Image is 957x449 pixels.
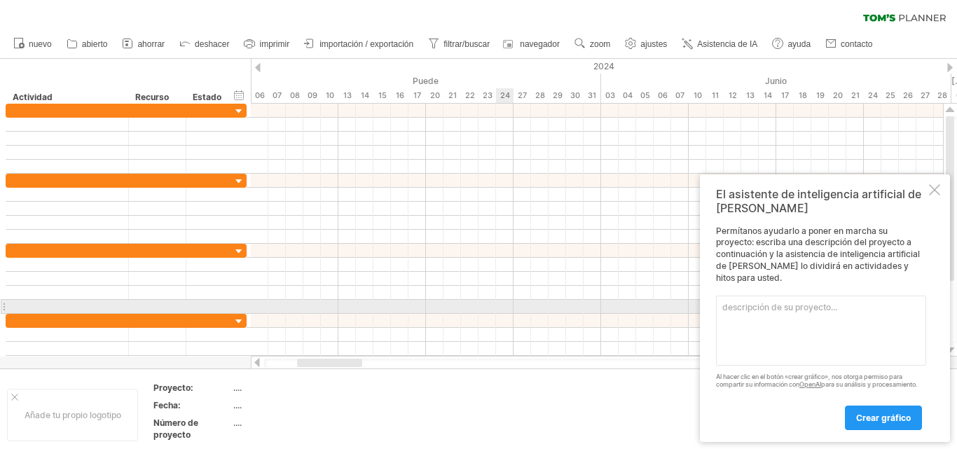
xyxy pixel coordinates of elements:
[500,90,510,100] font: 24
[694,90,702,100] font: 10
[916,88,934,103] div: Jueves, 27 de junio de 2024
[601,74,951,88] div: Junio de 2024
[864,88,881,103] div: Lunes, 24 de junio de 2024
[769,35,815,53] a: ayuda
[881,88,899,103] div: Martes, 25 de junio de 2024
[268,88,286,103] div: Martes, 7 de mayo de 2024
[343,90,352,100] font: 13
[413,76,439,86] font: Puede
[443,39,490,49] font: filtrar/buscar
[501,35,564,53] a: navegador
[640,90,650,100] font: 05
[430,90,440,100] font: 20
[566,88,584,103] div: Jueves, 30 de mayo de 2024
[514,88,531,103] div: Lunes, 27 de mayo de 2024
[811,88,829,103] div: Miércoles, 19 de junio de 2024
[63,35,112,53] a: abierto
[290,90,300,100] font: 08
[356,88,373,103] div: Martes, 14 de mayo de 2024
[605,90,615,100] font: 03
[10,35,56,53] a: nuevo
[361,90,369,100] font: 14
[654,88,671,103] div: Jueves, 6 de junio de 2024
[689,88,706,103] div: Lunes, 10 de junio de 2024
[619,88,636,103] div: Martes, 4 de junio de 2024
[678,35,762,53] a: Asistencia de IA
[531,88,549,103] div: Martes, 28 de mayo de 2024
[520,39,560,49] font: navegador
[553,90,563,100] font: 29
[829,88,846,103] div: Jueves, 20 de junio de 2024
[601,88,619,103] div: Lunes, 3 de junio de 2024
[937,90,947,100] font: 28
[478,88,496,103] div: Jueves, 23 de mayo de 2024
[413,90,421,100] font: 17
[846,88,864,103] div: Viernes, 21 de junio de 2024
[465,90,475,100] font: 22
[518,90,527,100] font: 27
[741,88,759,103] div: Jueves, 13 de junio de 2024
[787,39,811,49] font: ayuda
[426,88,443,103] div: Lunes, 20 de mayo de 2024
[886,90,895,100] font: 25
[899,88,916,103] div: Miércoles, 26 de junio de 2024
[781,90,789,100] font: 17
[759,88,776,103] div: Viernes, 14 de junio de 2024
[868,90,878,100] font: 24
[776,88,794,103] div: Lunes, 17 de junio de 2024
[588,90,596,100] font: 31
[571,35,614,53] a: zoom
[391,88,408,103] div: Jueves, 16 de mayo de 2024
[845,406,922,430] a: crear gráfico
[118,35,169,53] a: ahorrar
[259,39,289,49] font: imprimir
[448,90,457,100] font: 21
[82,39,108,49] font: abierto
[255,90,265,100] font: 06
[636,88,654,103] div: Miércoles, 5 de junio de 2024
[570,90,580,100] font: 30
[822,35,876,53] a: contacto
[286,88,303,103] div: Miércoles, 8 de mayo de 2024
[338,88,356,103] div: Lunes, 13 de mayo de 2024
[816,90,825,100] font: 19
[425,35,494,53] a: filtrar/buscar
[856,413,911,423] font: crear gráfico
[301,35,418,53] a: importación / exportación
[153,382,193,393] font: Proyecto:
[746,90,755,100] font: 13
[29,39,52,49] font: nuevo
[593,61,614,71] font: 2024
[716,373,902,388] font: Al hacer clic en el botón «crear gráfico», nos otorga permiso para compartir su información con
[903,90,913,100] font: 26
[712,90,719,100] font: 11
[483,90,493,100] font: 23
[25,410,121,420] font: Añade tu propio logotipo
[851,90,860,100] font: 21
[590,39,610,49] font: zoom
[326,90,334,100] font: 10
[135,92,169,102] font: Recurso
[764,90,772,100] font: 14
[799,90,807,100] font: 18
[729,90,737,100] font: 12
[240,35,294,53] a: imprimir
[408,88,426,103] div: Viernes, 17 de mayo de 2024
[833,90,843,100] font: 20
[443,88,461,103] div: Martes, 21 de mayo de 2024
[716,226,920,283] font: Permítanos ayudarlo a poner en marcha su proyecto: escriba una descripción del proyecto a continu...
[799,380,821,388] font: OpenAI
[13,92,53,102] font: Actividad
[535,90,545,100] font: 28
[233,400,242,410] font: ....
[137,39,165,49] font: ahorrar
[794,88,811,103] div: Martes, 18 de junio de 2024
[921,90,930,100] font: 27
[251,88,268,103] div: Lunes, 6 de mayo de 2024
[841,39,872,49] font: contacto
[640,39,667,49] font: ajustes
[724,88,741,103] div: Miércoles, 12 de junio de 2024
[671,88,689,103] div: Viernes, 7 de junio de 2024
[549,88,566,103] div: Miércoles, 29 de mayo de 2024
[195,39,229,49] font: deshacer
